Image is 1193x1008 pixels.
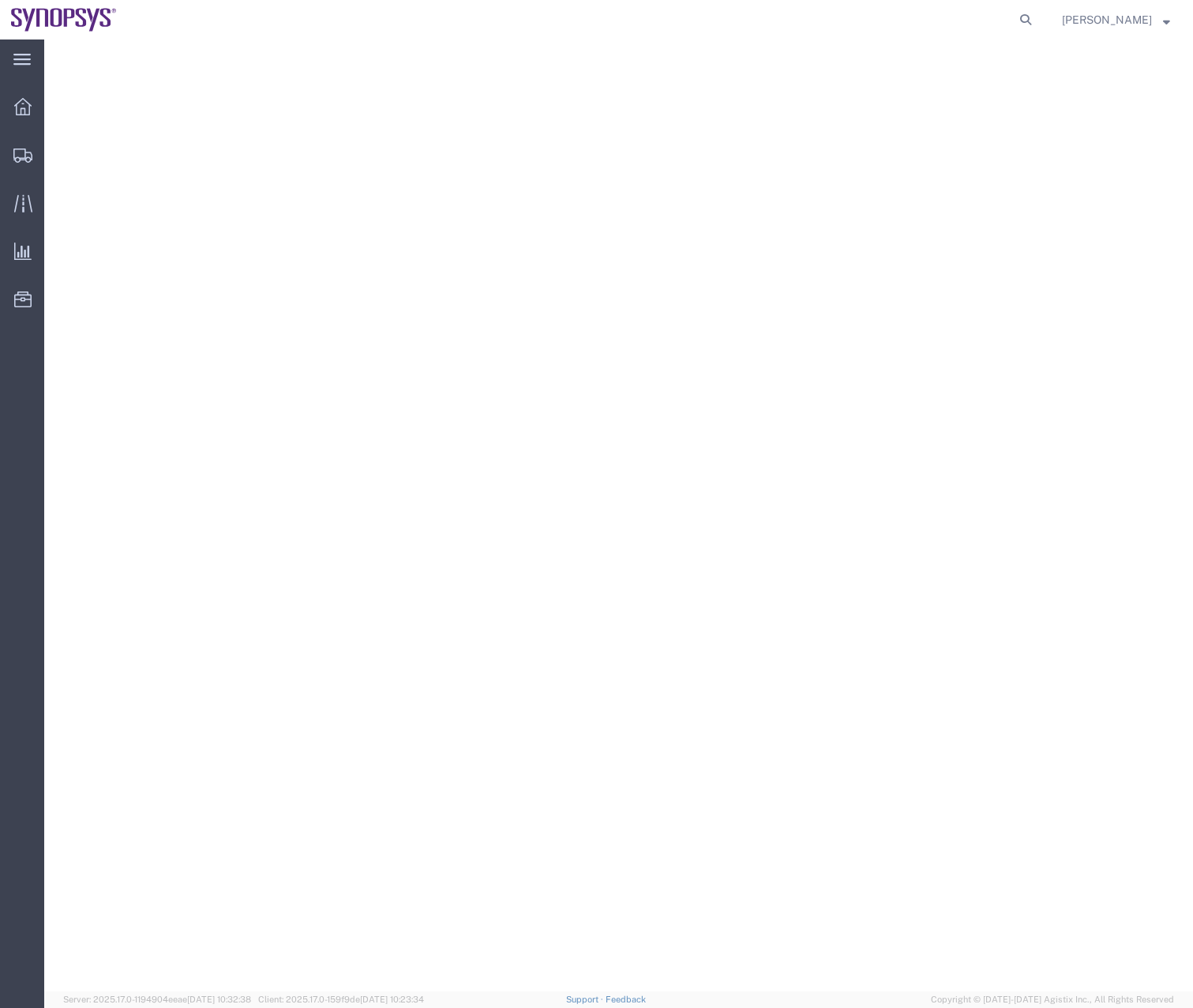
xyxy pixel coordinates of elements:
img: logo [11,8,117,32]
span: Copyright © [DATE]-[DATE] Agistix Inc., All Rights Reserved [931,993,1174,1006]
iframe: FS Legacy Container [44,39,1193,991]
span: Zach Anderson [1062,11,1152,28]
span: Server: 2025.17.0-1194904eeae [63,995,251,1004]
a: Feedback [606,995,646,1004]
span: [DATE] 10:23:34 [360,995,424,1004]
span: Client: 2025.17.0-159f9de [258,995,424,1004]
a: Support [566,995,606,1004]
span: [DATE] 10:32:38 [187,995,251,1004]
button: [PERSON_NAME] [1061,10,1171,29]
